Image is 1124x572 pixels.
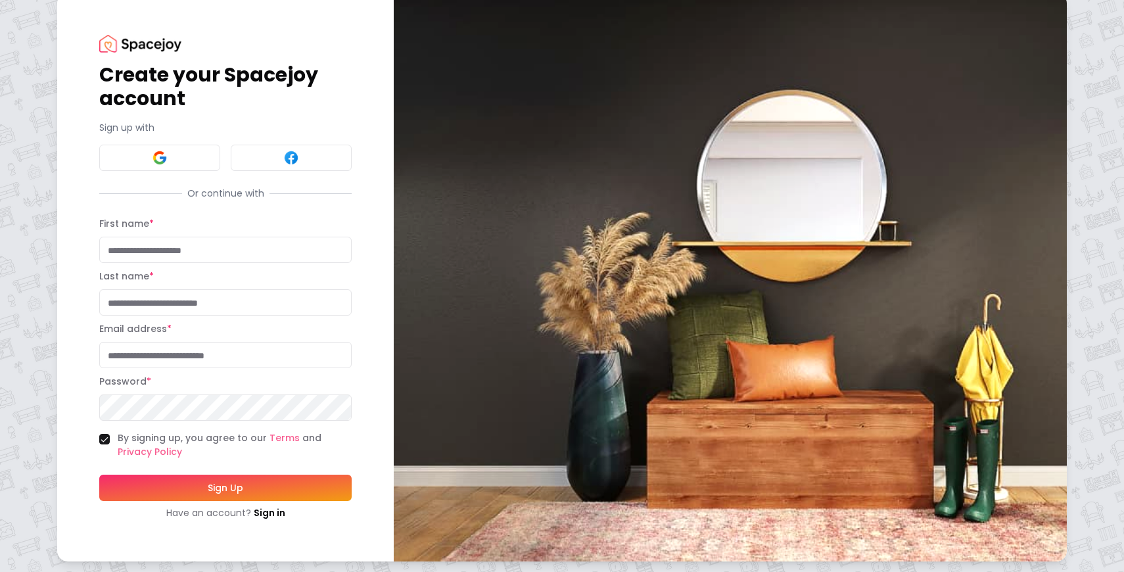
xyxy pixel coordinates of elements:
p: Sign up with [99,121,352,134]
img: Google signin [152,150,168,166]
img: Facebook signin [283,150,299,166]
label: By signing up, you agree to our and [118,431,352,459]
div: Have an account? [99,506,352,519]
h1: Create your Spacejoy account [99,63,352,110]
label: Email address [99,322,172,335]
button: Sign Up [99,475,352,501]
img: Spacejoy Logo [99,35,181,53]
a: Sign in [254,506,285,519]
a: Terms [269,431,300,444]
span: Or continue with [182,187,269,200]
label: First name [99,217,154,230]
label: Password [99,375,151,388]
a: Privacy Policy [118,445,182,458]
label: Last name [99,270,154,283]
